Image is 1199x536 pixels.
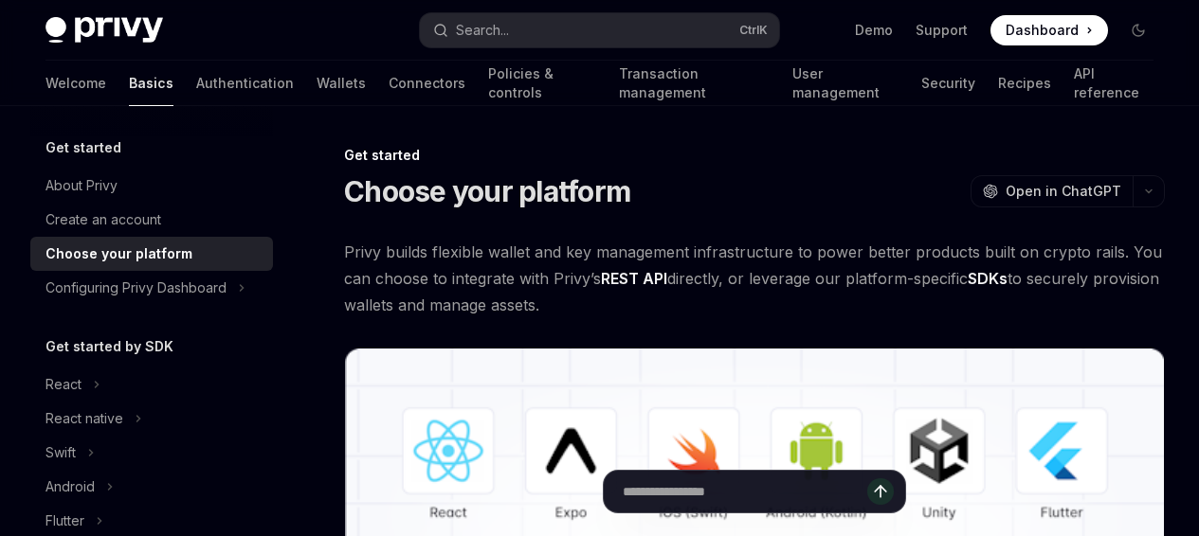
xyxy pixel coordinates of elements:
[30,237,273,271] a: Choose your platform
[30,271,273,305] button: Configuring Privy Dashboard
[420,13,779,47] button: Search...CtrlK
[619,61,769,106] a: Transaction management
[389,61,465,106] a: Connectors
[792,61,899,106] a: User management
[1123,15,1154,45] button: Toggle dark mode
[45,509,84,532] div: Flutter
[129,61,173,106] a: Basics
[30,436,273,470] button: Swift
[45,335,173,358] h5: Get started by SDK
[30,402,273,436] button: React native
[45,174,118,197] div: About Privy
[916,21,968,40] a: Support
[488,61,596,106] a: Policies & controls
[45,61,106,106] a: Welcome
[968,269,1008,288] strong: SDKs
[30,203,273,237] a: Create an account
[998,61,1051,106] a: Recipes
[45,136,121,159] h5: Get started
[45,407,123,430] div: React native
[456,19,509,42] div: Search...
[344,239,1165,318] span: Privy builds flexible wallet and key management infrastructure to power better products built on ...
[990,15,1108,45] a: Dashboard
[30,470,273,504] button: Android
[45,277,227,299] div: Configuring Privy Dashboard
[344,174,630,208] h1: Choose your platform
[45,242,192,265] div: Choose your platform
[855,21,893,40] a: Demo
[867,478,894,505] button: Send message
[971,175,1133,207] button: Open in ChatGPT
[344,146,1165,165] div: Get started
[30,367,273,402] button: React
[45,17,163,44] img: dark logo
[45,208,161,231] div: Create an account
[1006,21,1079,40] span: Dashboard
[45,475,95,498] div: Android
[739,23,768,38] span: Ctrl K
[196,61,294,106] a: Authentication
[623,471,867,512] input: Ask a question...
[1074,61,1154,106] a: API reference
[601,269,667,288] strong: REST API
[30,169,273,203] a: About Privy
[45,373,82,396] div: React
[1006,182,1121,201] span: Open in ChatGPT
[317,61,366,106] a: Wallets
[921,61,975,106] a: Security
[45,441,76,464] div: Swift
